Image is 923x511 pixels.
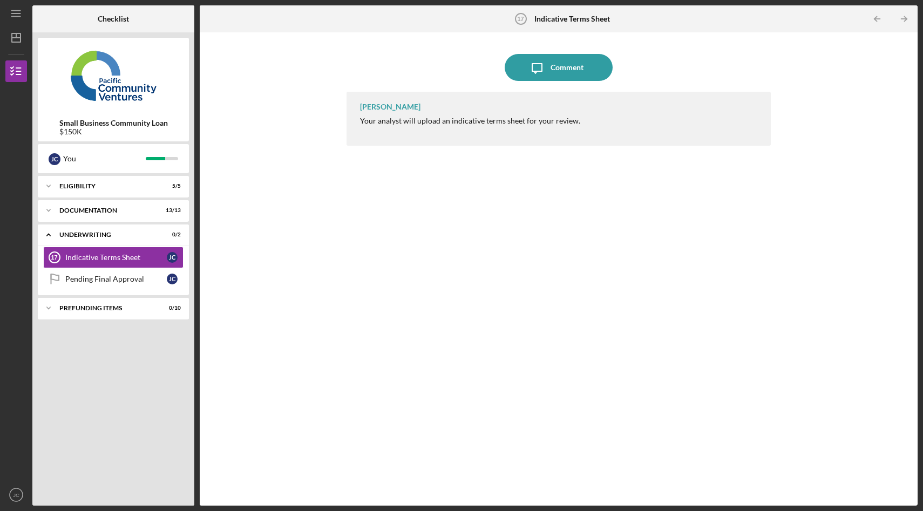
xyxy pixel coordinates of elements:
div: J C [167,274,178,284]
b: Small Business Community Loan [59,119,168,127]
div: Your analyst will upload an indicative terms sheet for your review. [360,117,580,125]
div: Eligibility [59,183,154,189]
div: Documentation [59,207,154,214]
div: Comment [551,54,583,81]
div: $150K [59,127,168,136]
a: Pending Final ApprovalJC [43,268,184,290]
div: 13 / 13 [161,207,181,214]
div: 5 / 5 [161,183,181,189]
tspan: 17 [51,254,57,261]
text: JC [13,492,19,498]
div: You [63,149,146,168]
img: Product logo [38,43,189,108]
div: Prefunding Items [59,305,154,311]
div: Indicative Terms Sheet [65,253,167,262]
button: JC [5,484,27,506]
tspan: 17 [517,16,524,22]
a: 17Indicative Terms SheetJC [43,247,184,268]
div: 0 / 10 [161,305,181,311]
div: 0 / 2 [161,231,181,238]
b: Indicative Terms Sheet [534,15,610,23]
b: Checklist [98,15,129,23]
button: Comment [505,54,613,81]
div: Underwriting [59,231,154,238]
div: J C [49,153,60,165]
div: J C [167,252,178,263]
div: [PERSON_NAME] [360,103,420,111]
div: Pending Final Approval [65,275,167,283]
